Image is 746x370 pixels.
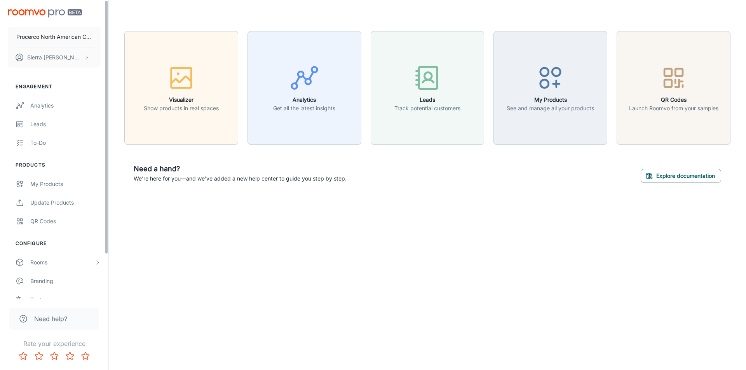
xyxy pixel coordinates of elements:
p: Launch Roomvo from your samples [629,104,718,113]
a: AnalyticsGet all the latest insights [248,83,361,91]
h6: QR Codes [629,96,718,104]
img: Roomvo PRO Beta [8,9,82,17]
h6: Analytics [273,96,335,104]
p: Show products in real spaces [144,104,219,113]
button: VisualizerShow products in real spaces [124,31,238,145]
div: QR Codes [30,217,101,226]
div: Leads [30,120,101,129]
button: My ProductsSee and manage all your products [493,31,607,145]
p: We're here for you—and we've added a new help center to guide you step by step. [134,174,347,183]
button: QR CodesLaunch Roomvo from your samples [617,31,730,145]
button: AnalyticsGet all the latest insights [248,31,361,145]
a: Explore documentation [641,171,721,179]
p: Procerco North American Corporation [16,33,92,41]
button: LeadsTrack potential customers [371,31,485,145]
p: See and manage all your products [507,104,594,113]
a: LeadsTrack potential customers [371,83,485,91]
div: To-do [30,139,101,147]
p: Sierra [PERSON_NAME] [27,53,82,62]
h6: Visualizer [144,96,219,104]
a: QR CodesLaunch Roomvo from your samples [617,83,730,91]
h6: Need a hand? [134,163,347,174]
div: Analytics [30,101,101,110]
button: Sierra [PERSON_NAME] [8,47,101,68]
p: Track potential customers [394,104,460,113]
h6: My Products [507,96,594,104]
h6: Leads [394,96,460,104]
p: Get all the latest insights [273,104,335,113]
button: Explore documentation [641,169,721,183]
button: Procerco North American Corporation [8,27,101,47]
div: My Products [30,180,101,188]
a: My ProductsSee and manage all your products [493,83,607,91]
div: Update Products [30,198,101,207]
